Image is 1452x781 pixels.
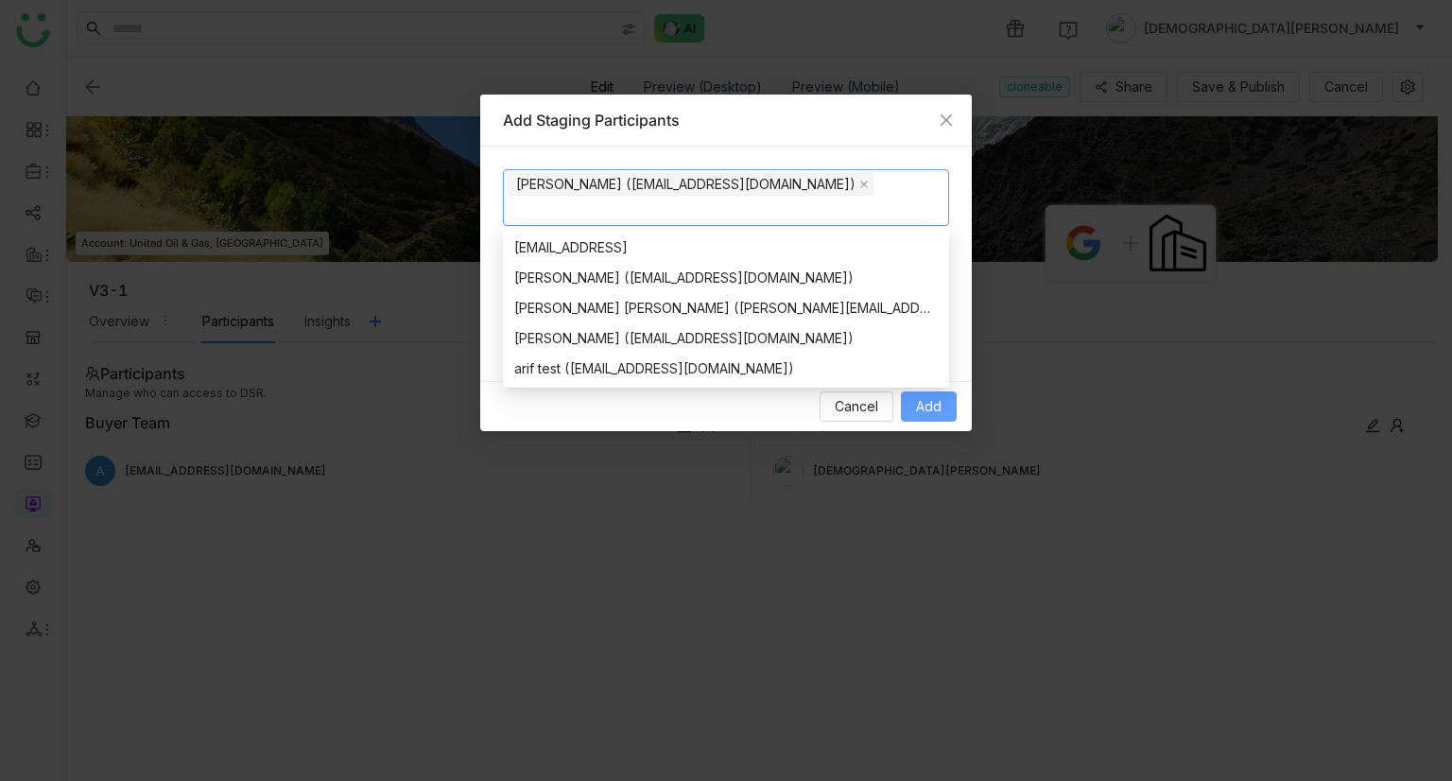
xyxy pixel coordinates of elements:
[514,237,938,258] div: [EMAIL_ADDRESS]
[514,358,938,379] div: arif test ([EMAIL_ADDRESS][DOMAIN_NAME])
[503,323,949,354] nz-option-item: arif (ariuddinkhan24@gmail.com)
[503,233,949,263] nz-option-item: gayatrir@gtmbuddy.ai
[503,354,949,384] nz-option-item: arif test (bugtest1mail@gmail.com)
[508,173,873,196] nz-select-item: chiru balaya (chirubalaya216@gmail.com)
[503,263,949,293] nz-option-item: aavi aavi (aavi@gtmcloud.net)
[514,328,938,349] div: [PERSON_NAME] ([EMAIL_ADDRESS][DOMAIN_NAME])
[901,391,957,422] button: Add
[820,391,893,422] button: Cancel
[921,95,972,146] button: Close
[514,298,938,319] div: [PERSON_NAME] [PERSON_NAME] ([PERSON_NAME][EMAIL_ADDRESS])
[503,293,949,323] nz-option-item: Anil Reddy Kesireddy (anilk@gtmbuddy.ai)
[503,110,949,130] div: Add Staging Participants
[514,268,938,288] div: [PERSON_NAME] ([EMAIL_ADDRESS][DOMAIN_NAME])
[835,396,878,417] span: Cancel
[916,396,942,417] span: Add
[516,174,856,195] div: [PERSON_NAME] ([EMAIL_ADDRESS][DOMAIN_NAME])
